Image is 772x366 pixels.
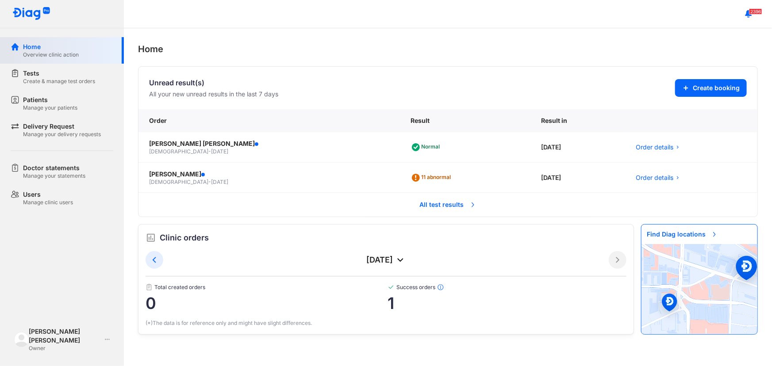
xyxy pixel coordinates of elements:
img: logo [14,332,29,347]
button: Create booking [675,79,747,97]
span: Find Diag locations [641,225,723,244]
div: [DATE] [530,163,625,193]
div: Unread result(s) [149,77,278,88]
div: [PERSON_NAME] [149,170,389,179]
span: 2396 [749,8,762,15]
div: Result [400,109,530,132]
span: [DATE] [211,148,228,155]
span: All test results [415,195,482,214]
span: [DEMOGRAPHIC_DATA] [149,179,208,185]
span: 1 [388,294,626,312]
div: Home [138,42,758,56]
div: Result in [530,109,625,132]
span: Create booking [693,84,740,92]
div: Home [23,42,79,51]
span: - [208,179,211,185]
div: 11 abnormal [411,171,454,185]
span: 0 [146,294,388,312]
div: Patients [23,95,77,104]
span: Success orders [388,284,626,291]
img: info.7e716105.svg [437,284,444,291]
div: [DATE] [530,132,625,163]
div: Tests [23,69,95,78]
div: Manage clinic users [23,199,73,206]
div: [DATE] [163,255,609,265]
div: Normal [411,140,443,154]
span: Total created orders [146,284,388,291]
div: All your new unread results in the last 7 days [149,90,278,99]
span: Order details [636,143,673,152]
div: Order [138,109,400,132]
div: Manage your patients [23,104,77,111]
span: [DATE] [211,179,228,185]
div: Create & manage test orders [23,78,95,85]
div: Owner [29,345,101,352]
div: [PERSON_NAME] [PERSON_NAME] [29,327,101,345]
div: Manage your statements [23,172,85,179]
div: (*)The data is for reference only and might have slight differences. [146,319,626,327]
div: [PERSON_NAME] [PERSON_NAME] [149,139,389,148]
span: Order details [636,173,673,182]
div: Manage your delivery requests [23,131,101,138]
img: order.5a6da16c.svg [146,233,156,243]
span: Clinic orders [160,232,209,244]
img: checked-green.01cc79e0.svg [388,284,395,291]
div: Overview clinic action [23,51,79,58]
span: [DEMOGRAPHIC_DATA] [149,148,208,155]
div: Delivery Request [23,122,101,131]
div: Users [23,190,73,199]
span: - [208,148,211,155]
div: Doctor statements [23,164,85,172]
img: logo [12,7,50,21]
img: document.50c4cfd0.svg [146,284,153,291]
